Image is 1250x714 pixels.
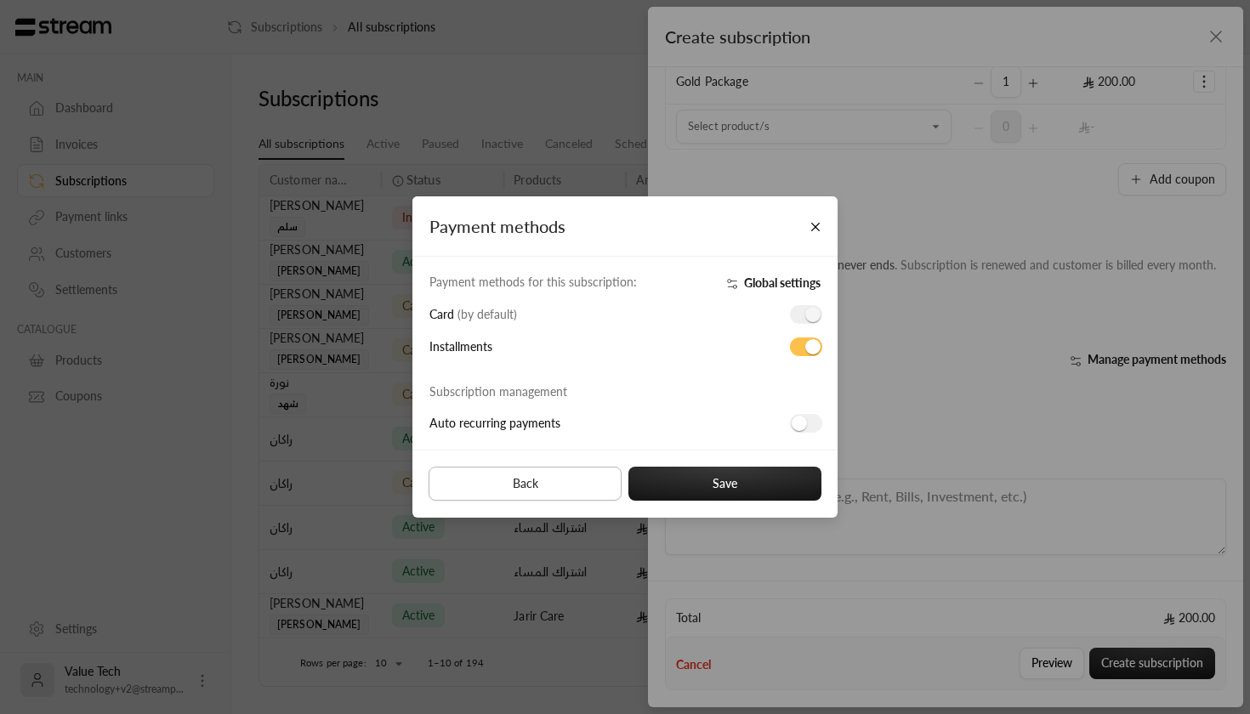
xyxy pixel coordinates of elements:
div: Subscription management [429,383,685,400]
button: Save [628,467,821,501]
span: Payment methods [429,216,565,236]
span: Global settings [744,275,821,290]
span: Installments [429,339,492,354]
button: Close [801,212,831,241]
button: Back [429,467,622,501]
span: ( by default ) [457,307,517,321]
span: Auto recurring payments [429,416,560,430]
span: Card [429,307,517,321]
div: Payment methods for this subscription: [429,274,685,291]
